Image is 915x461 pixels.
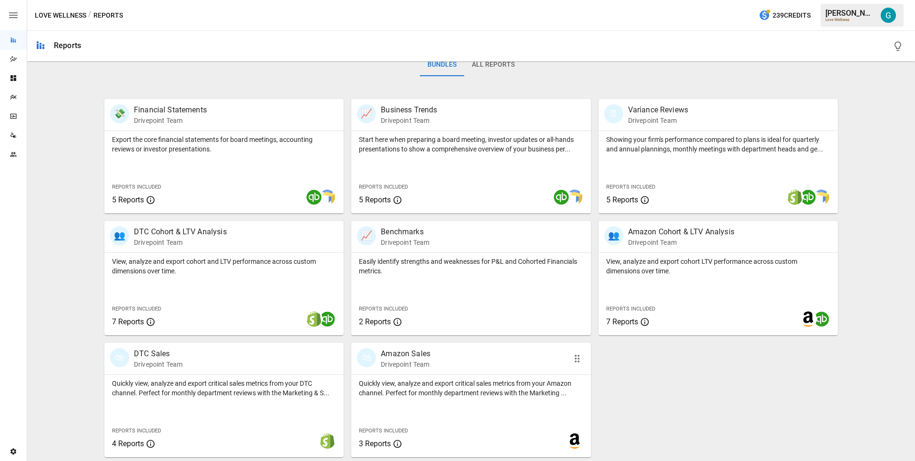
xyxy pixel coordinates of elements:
div: Reports [54,41,81,50]
button: Bundles [420,53,464,76]
button: Gavin Acres [875,2,902,29]
div: [PERSON_NAME] [825,9,875,18]
p: Start here when preparing a board meeting, investor updates or all-hands presentations to show a ... [359,135,583,154]
img: Gavin Acres [881,8,896,23]
p: Financial Statements [134,104,207,116]
span: 4 Reports [112,439,144,448]
span: Reports Included [112,184,161,190]
p: Quickly view, analyze and export critical sales metrics from your Amazon channel. Perfect for mon... [359,379,583,398]
img: quickbooks [554,190,569,205]
button: 239Credits [755,7,814,24]
p: Showing your firm's performance compared to plans is ideal for quarterly and annual plannings, mo... [606,135,830,154]
span: Reports Included [359,428,408,434]
span: Reports Included [112,306,161,312]
img: quickbooks [814,311,829,327]
img: quickbooks [306,190,322,205]
p: Drivepoint Team [628,116,688,125]
span: Reports Included [606,184,655,190]
span: Reports Included [359,184,408,190]
span: Reports Included [606,306,655,312]
p: Export the core financial statements for board meetings, accounting reviews or investor presentat... [112,135,336,154]
p: Drivepoint Team [381,238,429,247]
p: Drivepoint Team [381,360,430,369]
span: 3 Reports [359,439,391,448]
img: quickbooks [320,311,335,327]
p: View, analyze and export cohort LTV performance across custom dimensions over time. [606,257,830,276]
img: smart model [567,190,582,205]
p: Drivepoint Team [628,238,734,247]
span: 2 Reports [359,317,391,326]
img: shopify [320,433,335,449]
div: / [88,10,91,21]
img: shopify [306,311,322,327]
p: DTC Cohort & LTV Analysis [134,226,227,238]
p: Amazon Cohort & LTV Analysis [628,226,734,238]
p: DTC Sales [134,348,183,360]
p: View, analyze and export cohort and LTV performance across custom dimensions over time. [112,257,336,276]
span: Reports Included [359,306,408,312]
img: amazon [567,433,582,449]
p: Quickly view, analyze and export critical sales metrics from your DTC channel. Perfect for monthl... [112,379,336,398]
img: shopify [787,190,803,205]
img: smart model [814,190,829,205]
img: smart model [320,190,335,205]
p: Drivepoint Team [381,116,437,125]
div: 👥 [110,226,129,245]
div: 💸 [110,104,129,123]
p: Business Trends [381,104,437,116]
div: 🛍 [110,348,129,367]
span: 5 Reports [112,195,144,204]
div: 📈 [357,226,376,245]
span: 239 Credits [773,10,811,21]
div: 🗓 [604,104,623,123]
span: Reports Included [112,428,161,434]
p: Benchmarks [381,226,429,238]
span: 7 Reports [606,317,638,326]
img: amazon [801,311,816,327]
p: Drivepoint Team [134,360,183,369]
p: Variance Reviews [628,104,688,116]
p: Drivepoint Team [134,238,227,247]
div: 🛍 [357,348,376,367]
span: 5 Reports [606,195,638,204]
span: 5 Reports [359,195,391,204]
img: quickbooks [801,190,816,205]
div: Love Wellness [825,18,875,22]
button: All Reports [464,53,522,76]
p: Easily identify strengths and weaknesses for P&L and Cohorted Financials metrics. [359,257,583,276]
p: Drivepoint Team [134,116,207,125]
span: 7 Reports [112,317,144,326]
div: 📈 [357,104,376,123]
button: Love Wellness [35,10,86,21]
p: Amazon Sales [381,348,430,360]
div: 👥 [604,226,623,245]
